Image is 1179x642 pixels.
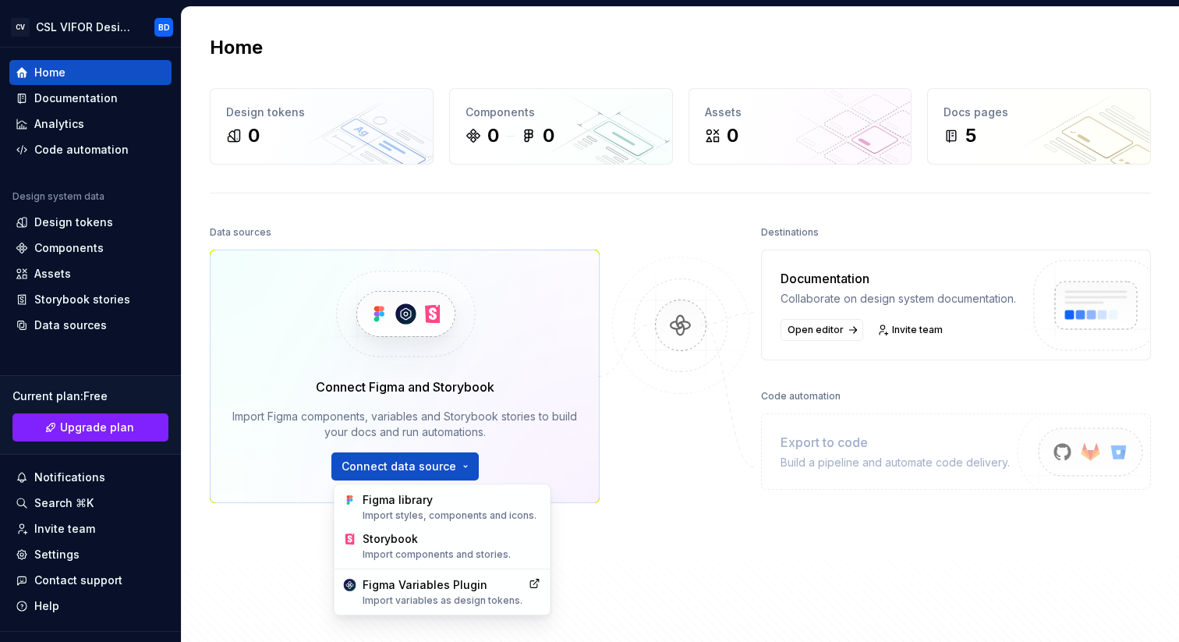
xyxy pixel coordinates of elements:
div: Figma Variables Plugin [363,577,522,607]
div: Figma library [363,492,541,522]
div: Import styles, components and icons. [363,509,541,522]
div: Import variables as design tokens. [363,594,522,607]
div: Import components and stories. [363,548,541,561]
div: Storybook [363,531,541,561]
